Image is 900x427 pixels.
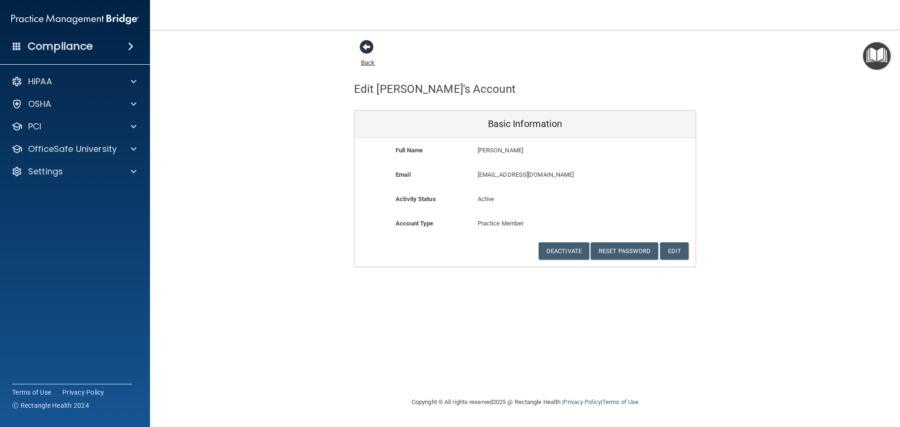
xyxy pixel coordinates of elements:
[396,195,436,202] b: Activity Status
[660,242,689,260] button: Edit
[28,143,117,155] p: OfficeSafe University
[11,10,139,29] img: PMB logo
[354,111,696,138] div: Basic Information
[591,242,658,260] button: Reset Password
[361,48,375,66] a: Back
[11,166,136,177] a: Settings
[396,171,411,178] b: Email
[28,166,63,177] p: Settings
[28,98,52,110] p: OSHA
[396,220,433,227] b: Account Type
[62,388,105,397] a: Privacy Policy
[28,40,93,53] h4: Compliance
[539,242,589,260] button: Deactivate
[478,169,627,180] p: [EMAIL_ADDRESS][DOMAIN_NAME]
[28,76,52,87] p: HIPAA
[11,143,136,155] a: OfficeSafe University
[11,76,136,87] a: HIPAA
[863,42,891,70] button: Open Resource Center
[11,98,136,110] a: OSHA
[563,398,600,405] a: Privacy Policy
[28,121,41,132] p: PCI
[11,121,136,132] a: PCI
[12,401,89,410] span: Ⓒ Rectangle Health 2024
[354,83,516,95] h4: Edit [PERSON_NAME]'s Account
[396,147,423,154] b: Full Name
[478,218,573,229] p: Practice Member
[478,194,573,205] p: Active
[12,388,51,397] a: Terms of Use
[478,145,627,156] p: [PERSON_NAME]
[602,398,638,405] a: Terms of Use
[354,387,696,417] div: Copyright © All rights reserved 2025 @ Rectangle Health | |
